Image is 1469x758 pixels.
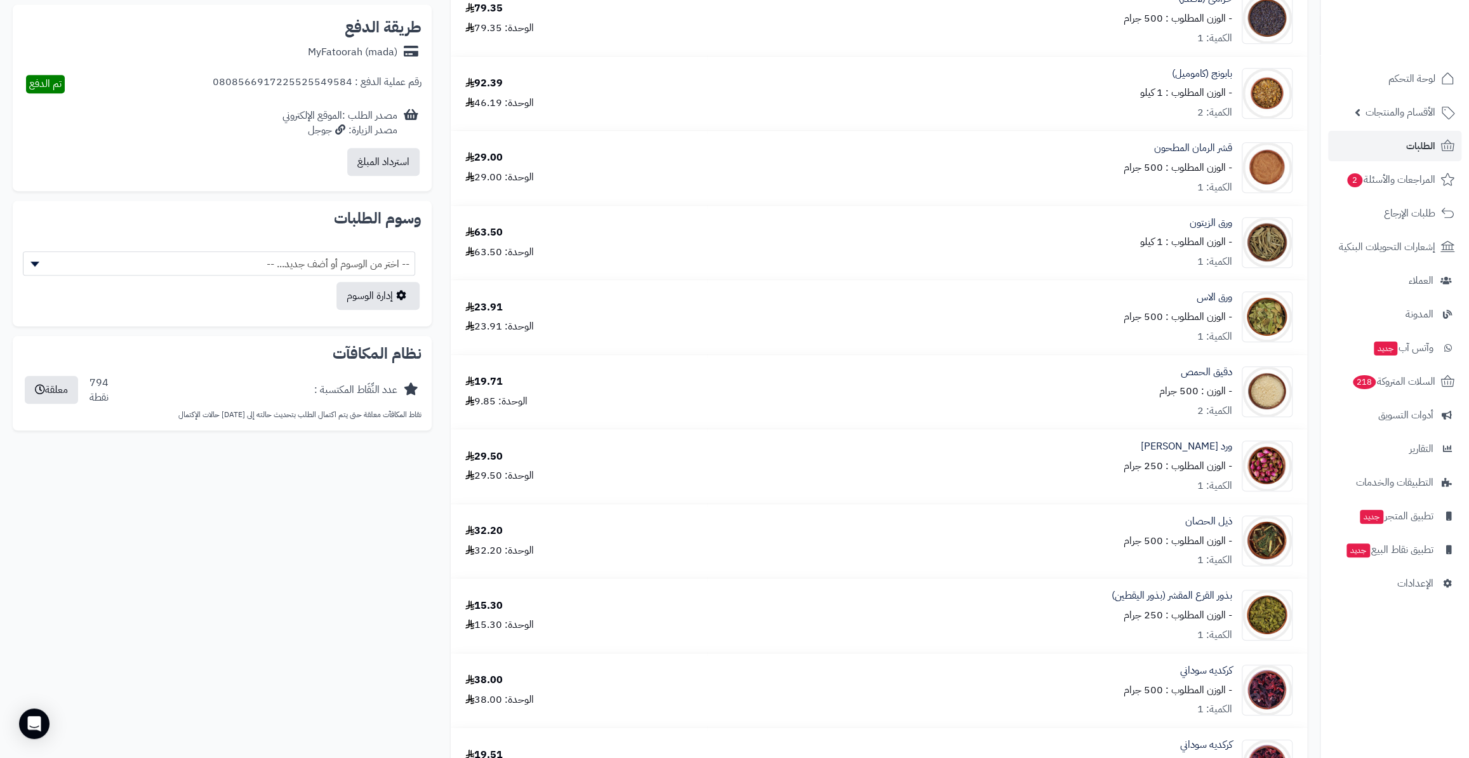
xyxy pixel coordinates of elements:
[1197,479,1232,493] div: الكمية: 1
[1328,333,1461,363] a: وآتس آبجديد
[1328,400,1461,430] a: أدوات التسويق
[1197,702,1232,717] div: الكمية: 1
[1197,105,1232,120] div: الكمية: 2
[1328,535,1461,565] a: تطبيق نقاط البيعجديد
[1154,141,1232,156] a: قشر الرمان المطحون
[23,346,422,361] h2: نظام المكافآت
[1197,404,1232,418] div: الكمية: 2
[465,150,503,165] div: 29.00
[465,76,503,91] div: 92.39
[465,21,534,36] div: الوحدة: 79.35
[1347,173,1362,187] span: 2
[1346,171,1435,189] span: المراجعات والأسئلة
[90,390,109,405] div: نقطة
[1124,160,1232,175] small: - الوزن المطلوب : 500 جرام
[1141,439,1232,454] a: ورد [PERSON_NAME]
[465,543,534,558] div: الوحدة: 32.20
[1124,11,1232,26] small: - الوزن المطلوب : 500 جرام
[1328,63,1461,94] a: لوحة التحكم
[1353,375,1376,389] span: 218
[465,449,503,464] div: 29.50
[1197,31,1232,46] div: الكمية: 1
[1346,543,1370,557] span: جديد
[465,375,503,389] div: 19.71
[465,170,534,185] div: الوحدة: 29.00
[465,469,534,483] div: الوحدة: 29.50
[1140,234,1232,249] small: - الوزن المطلوب : 1 كيلو
[1242,665,1292,715] img: 1661836073-Karkade-90x90.jpg
[1328,131,1461,161] a: الطلبات
[1328,265,1461,296] a: العملاء
[1406,137,1435,155] span: الطلبات
[465,96,534,110] div: الوحدة: 46.19
[1197,329,1232,344] div: الكمية: 1
[336,282,420,310] a: إدارة الوسوم
[90,376,109,405] div: 794
[1242,142,1292,193] img: 1633580797-Pomegranate%20Peel%20Powder-90x90.jpg
[1409,272,1433,289] span: العملاء
[465,618,534,632] div: الوحدة: 15.30
[465,673,503,688] div: 38.00
[1359,507,1433,525] span: تطبيق المتجر
[1185,514,1232,529] a: ذيل الحصان
[465,693,534,707] div: الوحدة: 38.00
[1384,204,1435,222] span: طلبات الإرجاع
[1356,474,1433,491] span: التطبيقات والخدمات
[1197,255,1232,269] div: الكمية: 1
[1124,682,1232,698] small: - الوزن المطلوب : 500 جرام
[1197,553,1232,568] div: الكمية: 1
[1328,164,1461,195] a: المراجعات والأسئلة2
[282,109,397,138] div: مصدر الطلب :الموقع الإلكتروني
[1328,366,1461,397] a: السلات المتروكة218
[23,251,415,276] span: -- اختر من الوسوم أو أضف جديد... --
[1406,305,1433,323] span: المدونة
[1140,85,1232,100] small: - الوزن المطلوب : 1 كيلو
[347,148,420,176] button: استرداد المبلغ
[1242,515,1292,566] img: 1650694361-Hosetail-90x90.jpg
[1190,216,1232,230] a: ورق الزيتون
[1197,180,1232,195] div: الكمية: 1
[1197,290,1232,305] a: ورق الاس
[1397,575,1433,592] span: الإعدادات
[465,599,503,613] div: 15.30
[29,76,62,91] span: تم الدفع
[1409,440,1433,458] span: التقارير
[1242,590,1292,641] img: 1659889724-Squash%20Seeds%20Peeled-90x90.jpg
[1328,568,1461,599] a: الإعدادات
[25,376,78,404] button: معلقة
[465,225,503,240] div: 63.50
[19,708,50,739] div: Open Intercom Messenger
[1360,510,1383,524] span: جديد
[1328,434,1461,464] a: التقارير
[1328,198,1461,229] a: طلبات الإرجاع
[23,252,415,276] span: -- اختر من الوسوم أو أضف جديد... --
[1383,10,1457,36] img: logo-2.png
[1181,365,1232,380] a: دقيق الحمص
[465,319,534,334] div: الوحدة: 23.91
[1345,541,1433,559] span: تطبيق نقاط البيع
[1180,663,1232,678] a: كركديه سوداني
[308,45,397,60] div: MyFatoorah (mada)
[1328,501,1461,531] a: تطبيق المتجرجديد
[1242,68,1292,119] img: 1633578113-Chamomile-90x90.jpg
[1124,309,1232,324] small: - الوزن المطلوب : 500 جرام
[282,123,397,138] div: مصدر الزيارة: جوجل
[1352,373,1435,390] span: السلات المتروكة
[1328,467,1461,498] a: التطبيقات والخدمات
[1388,70,1435,88] span: لوحة التحكم
[1242,366,1292,417] img: 1641876737-Chickpea%20Flour-90x90.jpg
[1124,608,1232,623] small: - الوزن المطلوب : 250 جرام
[1328,232,1461,262] a: إشعارات التحويلات البنكية
[314,383,397,397] div: عدد النِّقَاط المكتسبة :
[1124,533,1232,549] small: - الوزن المطلوب : 500 جرام
[1242,441,1292,491] img: 1645466661-Mohamadi%20Flowers-90x90.jpg
[1339,238,1435,256] span: إشعارات التحويلات البنكية
[345,20,422,35] h2: طريقة الدفع
[465,300,503,315] div: 23.91
[1197,628,1232,642] div: الكمية: 1
[213,75,422,93] div: رقم عملية الدفع : 0808566917225525549584
[465,1,503,16] div: 79.35
[465,394,528,409] div: الوحدة: 9.85
[1378,406,1433,424] span: أدوات التسويق
[465,245,534,260] div: الوحدة: 63.50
